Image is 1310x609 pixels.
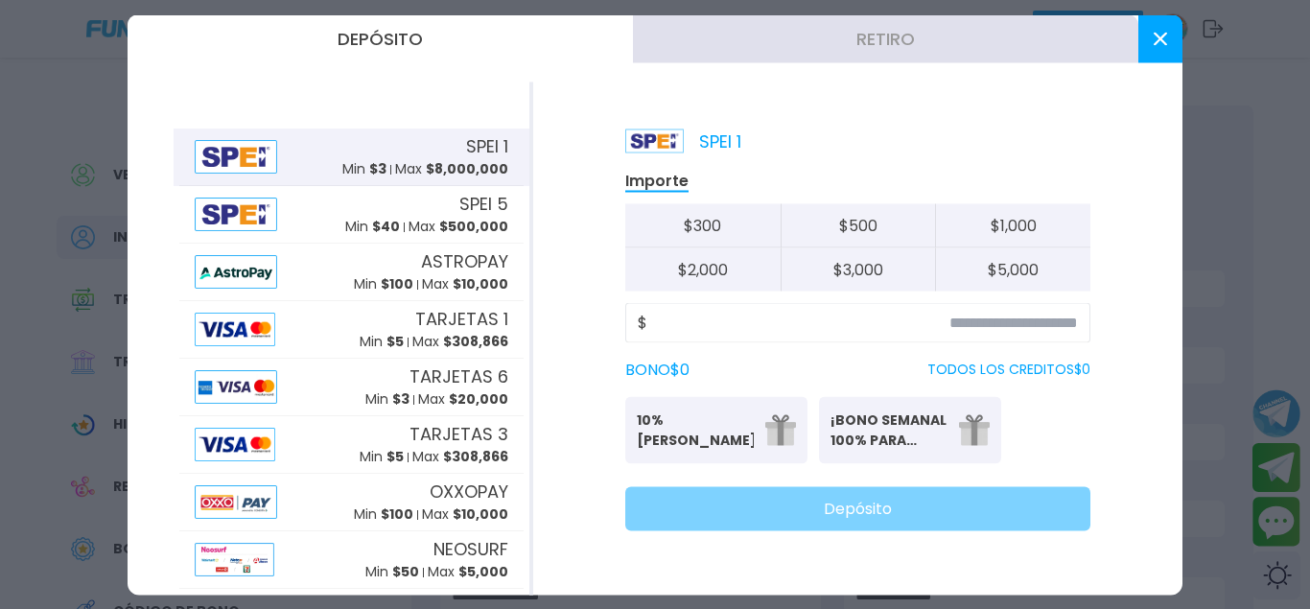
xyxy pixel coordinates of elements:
[430,479,508,504] span: OXXOPAY
[433,536,508,562] span: NEOSURF
[625,203,781,247] button: $300
[174,185,529,243] button: AlipaySPEI 5Min $40Max $500,000
[428,562,508,582] p: Max
[386,332,404,351] span: $ 5
[625,358,690,381] label: BONO $ 0
[421,248,508,274] span: ASTROPAY
[345,217,400,237] p: Min
[128,14,633,62] button: Depósito
[638,311,647,334] span: $
[195,369,277,403] img: Alipay
[174,358,529,415] button: AlipayTARJETAS 6Min $3Max $20,000
[365,389,409,410] p: Min
[637,410,754,450] p: 10% [PERSON_NAME]
[959,414,990,445] img: gift
[625,247,781,291] button: $2,000
[453,504,508,524] span: $ 10,000
[625,128,741,153] p: SPEI 1
[195,427,275,460] img: Alipay
[625,170,689,192] p: Importe
[392,562,419,581] span: $ 50
[195,254,277,288] img: Alipay
[386,447,404,466] span: $ 5
[633,14,1138,62] button: Retiro
[174,415,529,473] button: AlipayTARJETAS 3Min $5Max $308,866
[395,159,508,179] p: Max
[354,504,413,525] p: Min
[342,159,386,179] p: Min
[372,217,400,236] span: $ 40
[449,389,508,409] span: $ 20,000
[174,300,529,358] button: AlipayTARJETAS 1Min $5Max $308,866
[174,243,529,300] button: AlipayASTROPAYMin $100Max $10,000
[781,247,936,291] button: $3,000
[935,247,1090,291] button: $5,000
[415,306,508,332] span: TARJETAS 1
[409,421,508,447] span: TARJETAS 3
[195,312,275,345] img: Alipay
[466,133,508,159] span: SPEI 1
[819,396,1001,463] button: ¡BONO SEMANAL 100% PARA DEPORTES!
[195,484,277,518] img: Alipay
[625,129,684,152] img: Platform Logo
[174,473,529,530] button: AlipayOXXOPAYMin $100Max $10,000
[422,274,508,294] p: Max
[422,504,508,525] p: Max
[392,389,409,409] span: $ 3
[927,360,1090,380] p: TODOS LOS CREDITOS $ 0
[458,562,508,581] span: $ 5,000
[174,530,529,588] button: AlipayNEOSURFMin $50Max $5,000
[830,410,947,450] p: ¡BONO SEMANAL 100% PARA DEPORTES!
[625,396,807,463] button: 10% [PERSON_NAME]
[409,363,508,389] span: TARJETAS 6
[439,217,508,236] span: $ 500,000
[443,447,508,466] span: $ 308,866
[459,191,508,217] span: SPEI 5
[412,447,508,467] p: Max
[625,486,1090,530] button: Depósito
[765,414,796,445] img: gift
[409,217,508,237] p: Max
[195,139,277,173] img: Alipay
[443,332,508,351] span: $ 308,866
[369,159,386,178] span: $ 3
[418,389,508,410] p: Max
[381,504,413,524] span: $ 100
[174,128,529,185] button: AlipaySPEI 1Min $3Max $8,000,000
[195,542,274,575] img: Alipay
[381,274,413,293] span: $ 100
[360,332,404,352] p: Min
[426,159,508,178] span: $ 8,000,000
[360,447,404,467] p: Min
[453,274,508,293] span: $ 10,000
[412,332,508,352] p: Max
[365,562,419,582] p: Min
[935,203,1090,247] button: $1,000
[354,274,413,294] p: Min
[781,203,936,247] button: $500
[195,197,277,230] img: Alipay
